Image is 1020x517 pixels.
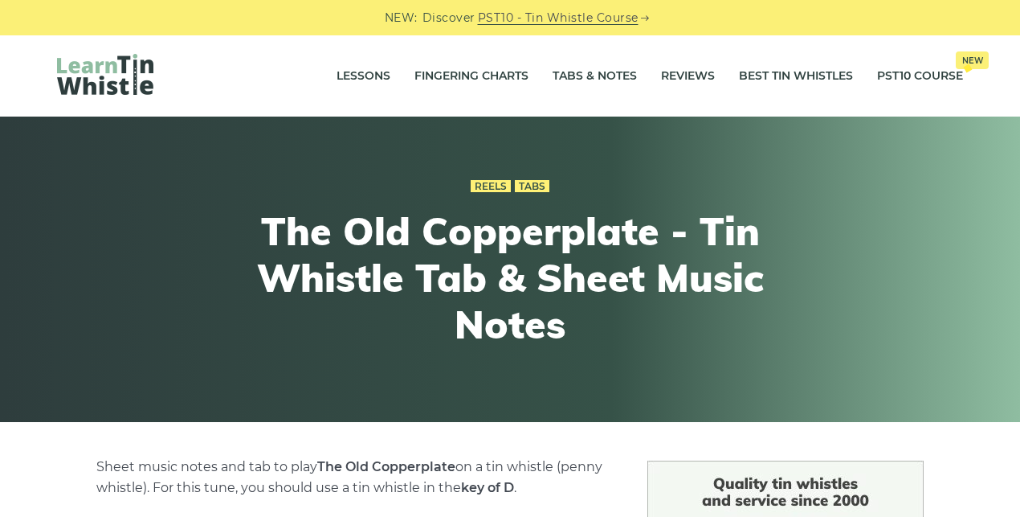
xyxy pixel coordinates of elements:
[471,180,511,193] a: Reels
[414,56,528,96] a: Fingering Charts
[956,51,989,69] span: New
[515,180,549,193] a: Tabs
[661,56,715,96] a: Reviews
[214,208,806,347] h1: The Old Copperplate - Tin Whistle Tab & Sheet Music Notes
[337,56,390,96] a: Lessons
[739,56,853,96] a: Best Tin Whistles
[877,56,963,96] a: PST10 CourseNew
[96,457,609,499] p: Sheet music notes and tab to play on a tin whistle (penny whistle). For this tune, you should use...
[553,56,637,96] a: Tabs & Notes
[461,480,514,495] strong: key of D
[317,459,455,474] strong: The Old Copperplate
[57,54,153,95] img: LearnTinWhistle.com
